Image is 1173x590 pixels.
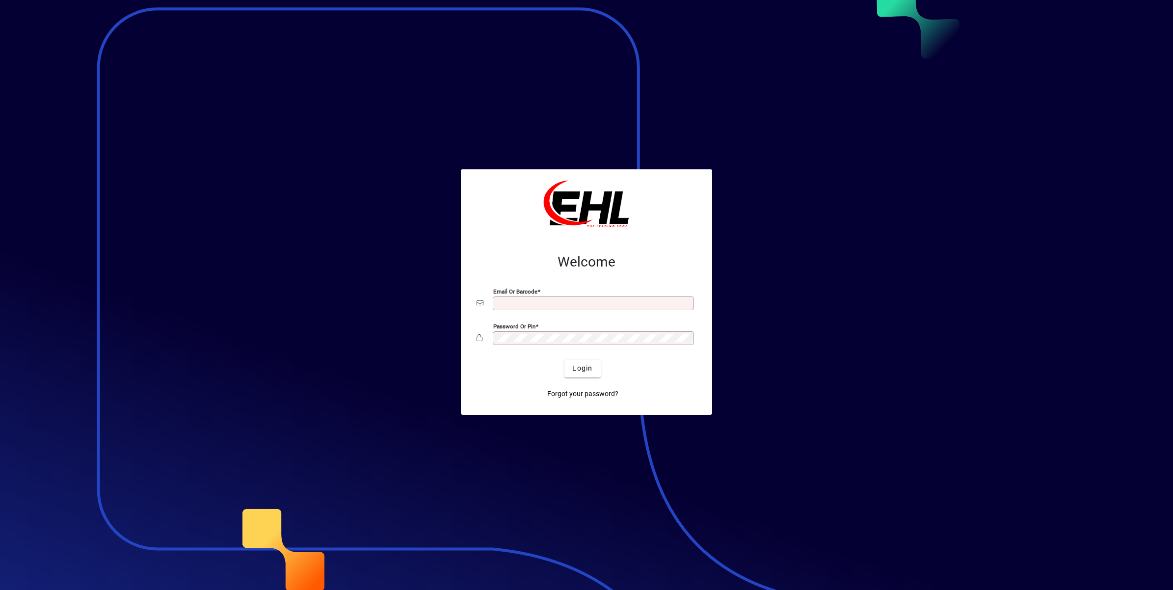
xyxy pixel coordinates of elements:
[547,389,618,399] span: Forgot your password?
[477,254,696,270] h2: Welcome
[493,322,535,329] mat-label: Password or Pin
[493,288,537,295] mat-label: Email or Barcode
[543,385,622,403] a: Forgot your password?
[564,360,600,377] button: Login
[572,363,592,374] span: Login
